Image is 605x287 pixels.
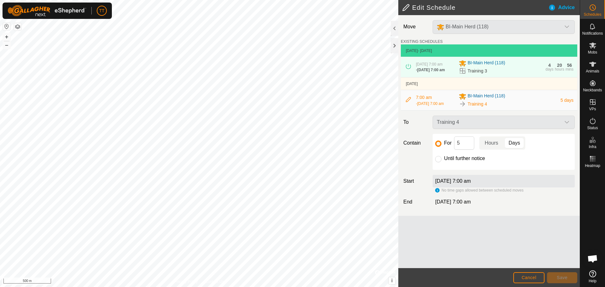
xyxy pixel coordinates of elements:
span: [DATE] 7:00 am [416,62,442,66]
span: Mobs [588,50,597,54]
label: To [401,116,430,129]
label: For [444,141,452,146]
h2: Edit Schedule [402,4,548,11]
button: Cancel [513,272,544,283]
span: Save [557,275,568,280]
a: Contact Us [205,279,224,284]
img: Gallagher Logo [8,5,86,16]
div: mins [566,67,573,71]
button: i [389,277,395,284]
span: [DATE] 7:00 am [417,101,444,106]
button: – [3,41,10,49]
span: Days [509,139,520,147]
div: 56 [567,63,572,67]
span: Training 4 [468,101,487,107]
div: days [545,67,553,71]
label: End [401,198,430,206]
span: BI-Main Herd (118) [468,60,505,67]
label: EXISTING SCHEDULES [401,39,443,44]
span: Cancel [521,275,536,280]
span: Status [587,126,598,130]
span: BI-Main Herd (118) [468,93,505,100]
div: 20 [557,63,562,67]
img: To [459,100,466,108]
label: [DATE] 7:00 am [435,178,471,184]
label: Start [401,177,430,185]
button: Map Layers [14,23,21,31]
button: Save [547,272,577,283]
label: Until further notice [444,156,485,161]
button: + [3,33,10,41]
span: Notifications [582,32,603,35]
span: [DATE] [406,82,418,86]
div: - [416,101,444,106]
a: Help [580,268,605,285]
span: 7:00 am [416,95,432,100]
span: VPs [589,107,596,111]
span: Animals [586,69,599,73]
span: Heatmap [585,164,600,168]
div: hours [555,67,564,71]
span: Help [589,279,596,283]
span: Infra [589,145,596,149]
label: Move [401,20,430,34]
div: Advice [548,4,580,11]
span: [DATE] [406,49,418,53]
span: i [391,278,393,283]
button: Reset Map [3,23,10,30]
span: No time gaps allowed between scheduled moves [441,188,523,192]
span: - [DATE] [418,49,432,53]
span: 5 days [561,98,573,103]
a: Privacy Policy [174,279,198,284]
span: Schedules [584,13,601,16]
span: TT [99,8,104,14]
span: [DATE] 7:00 am [435,199,471,204]
span: Training 3 [468,68,487,74]
div: 4 [548,63,551,67]
label: Contain [401,139,430,147]
span: Hours [485,139,498,147]
div: Open chat [583,249,602,268]
span: Neckbands [583,88,602,92]
div: - [416,67,445,73]
span: [DATE] 7:00 am [417,68,445,72]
